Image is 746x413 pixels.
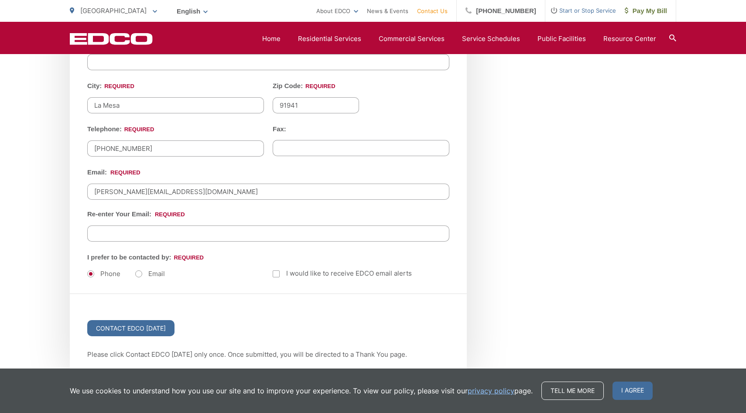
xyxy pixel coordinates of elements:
a: Home [262,34,281,44]
a: About EDCO [316,6,358,16]
a: Service Schedules [462,34,520,44]
label: Phone [87,270,120,278]
a: Contact Us [417,6,448,16]
span: English [170,4,214,18]
span: I agree [613,382,653,400]
label: Email [135,270,165,278]
label: Email: [87,168,140,177]
span: Pay My Bill [625,6,667,16]
input: Contact EDCO [DATE] [87,320,175,336]
p: Please click Contact EDCO [DATE] only once. Once submitted, you will be directed to a Thank You p... [87,349,449,360]
label: Re-enter Your Email: [87,210,185,218]
a: Public Facilities [537,34,586,44]
a: News & Events [367,6,408,16]
label: I prefer to be contacted by: [87,253,204,262]
label: Zip Code: [273,82,335,90]
label: I would like to receive EDCO email alerts [273,268,412,279]
label: Fax: [273,125,286,133]
span: [GEOGRAPHIC_DATA] [80,7,147,15]
p: We use cookies to understand how you use our site and to improve your experience. To view our pol... [70,386,533,396]
a: EDCD logo. Return to the homepage. [70,33,153,45]
a: Tell me more [541,382,604,400]
a: Resource Center [603,34,656,44]
a: Residential Services [298,34,361,44]
label: City: [87,82,134,90]
a: privacy policy [468,386,514,396]
a: Commercial Services [379,34,445,44]
label: Telephone: [87,125,154,133]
